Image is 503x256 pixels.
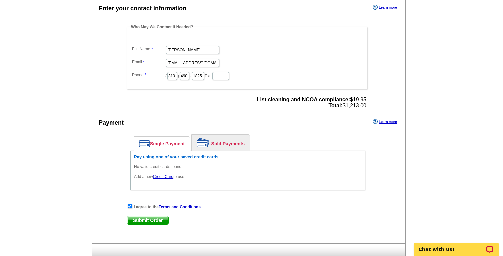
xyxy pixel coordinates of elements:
[132,72,165,78] label: Phone
[134,205,202,209] strong: I agree to the .
[134,154,361,160] h6: Pay using one of your saved credit cards.
[192,135,250,151] a: Split Payments
[132,59,165,65] label: Email
[257,97,366,109] span: $19.95 $1,213.00
[134,164,361,170] p: No valid credit cards found.
[99,4,186,13] div: Enter your contact information
[373,5,397,10] a: Learn more
[134,137,190,151] a: Single Payment
[328,103,342,108] strong: Total:
[127,216,168,224] span: Submit Order
[257,97,350,102] strong: List cleaning and NCOA compliance:
[410,235,503,256] iframe: LiveChat chat widget
[153,174,173,179] a: Credit Card
[132,46,165,52] label: Full Name
[159,205,201,209] a: Terms and Conditions
[130,70,364,81] dd: ( ) - Ext.
[139,140,150,147] img: single-payment.png
[130,24,194,30] legend: Who May We Contact If Needed?
[373,119,397,124] a: Learn more
[99,118,124,127] div: Payment
[197,138,210,147] img: split-payment.png
[134,174,361,180] p: Add a new to use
